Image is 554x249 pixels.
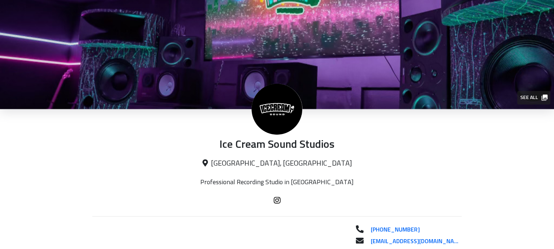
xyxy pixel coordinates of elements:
button: See all [517,91,550,104]
span: See all [520,93,547,102]
a: [PHONE_NUMBER] [365,225,462,234]
p: Professional Recording Studio in [GEOGRAPHIC_DATA] [185,178,369,186]
p: Ice Cream Sound Studios [92,138,462,152]
p: [GEOGRAPHIC_DATA], [GEOGRAPHIC_DATA] [92,159,462,168]
img: Ice Cream Sound Studios [252,84,302,135]
a: [EMAIL_ADDRESS][DOMAIN_NAME] [365,237,462,246]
